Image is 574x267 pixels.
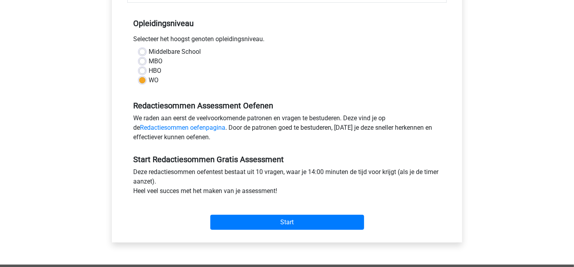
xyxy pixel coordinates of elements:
[133,101,441,110] h5: Redactiesommen Assessment Oefenen
[149,76,159,85] label: WO
[133,155,441,164] h5: Start Redactiesommen Gratis Assessment
[149,66,161,76] label: HBO
[127,34,447,47] div: Selecteer het hoogst genoten opleidingsniveau.
[149,57,162,66] label: MBO
[127,114,447,145] div: We raden aan eerst de veelvoorkomende patronen en vragen te bestuderen. Deze vind je op de . Door...
[133,15,441,31] h5: Opleidingsniveau
[149,47,201,57] label: Middelbare School
[140,124,225,131] a: Redactiesommen oefenpagina
[210,215,364,230] input: Start
[127,167,447,199] div: Deze redactiesommen oefentest bestaat uit 10 vragen, waar je 14:00 minuten de tijd voor krijgt (a...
